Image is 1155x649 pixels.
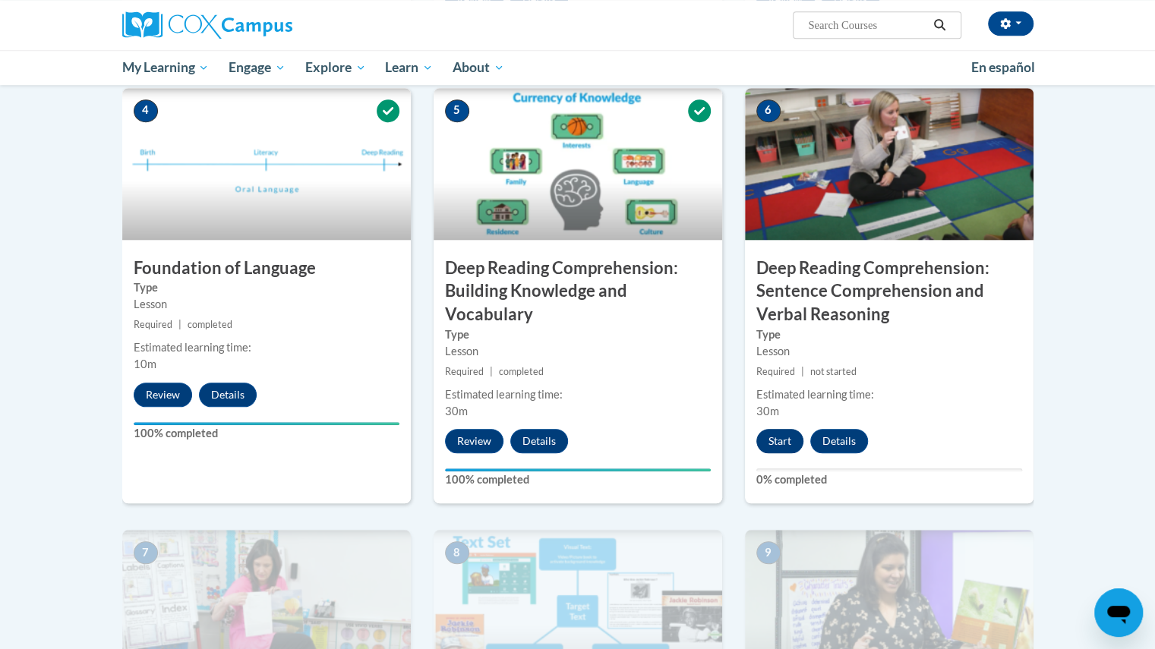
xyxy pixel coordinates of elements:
span: Learn [385,58,433,77]
a: Explore [295,50,376,85]
button: Account Settings [988,11,1034,36]
span: 6 [756,99,781,122]
button: Start [756,429,803,453]
span: Explore [305,58,366,77]
h3: Foundation of Language [122,257,411,280]
div: Your progress [134,422,399,425]
h3: Deep Reading Comprehension: Sentence Comprehension and Verbal Reasoning [745,257,1034,326]
span: | [801,366,804,377]
img: Course Image [434,88,722,240]
button: Review [445,429,503,453]
div: Lesson [134,296,399,313]
span: completed [188,319,232,330]
div: Estimated learning time: [134,339,399,356]
button: Search [928,16,951,34]
a: About [443,50,514,85]
div: Your progress [445,468,711,471]
div: Estimated learning time: [756,386,1022,403]
a: Engage [219,50,295,85]
div: Estimated learning time: [445,386,711,403]
h3: Deep Reading Comprehension: Building Knowledge and Vocabulary [434,257,722,326]
a: En español [961,52,1045,83]
span: 8 [445,541,469,564]
span: | [490,366,493,377]
a: My Learning [112,50,219,85]
img: Cox Campus [122,11,292,39]
span: 10m [134,358,156,370]
span: About [453,58,504,77]
a: Cox Campus [122,11,411,39]
div: Main menu [99,50,1056,85]
label: Type [134,279,399,296]
label: 100% completed [445,471,711,488]
label: 0% completed [756,471,1022,488]
button: Review [134,383,192,407]
label: Type [445,326,711,343]
span: Required [445,366,484,377]
span: My Learning [121,58,209,77]
iframe: Button to launch messaging window [1094,588,1143,637]
span: 4 [134,99,158,122]
button: Details [810,429,868,453]
img: Course Image [745,88,1034,240]
span: 30m [445,405,468,417]
div: Lesson [445,343,711,360]
img: Course Image [122,88,411,240]
span: completed [499,366,544,377]
button: Details [199,383,257,407]
label: Type [756,326,1022,343]
input: Search Courses [806,16,928,34]
span: 7 [134,541,158,564]
a: Learn [375,50,443,85]
span: 5 [445,99,469,122]
span: 30m [756,405,779,417]
span: Engage [229,58,286,77]
label: 100% completed [134,425,399,442]
span: En español [971,59,1035,75]
span: not started [810,366,857,377]
button: Details [510,429,568,453]
span: 9 [756,541,781,564]
span: Required [756,366,795,377]
div: Lesson [756,343,1022,360]
span: | [178,319,181,330]
span: Required [134,319,172,330]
